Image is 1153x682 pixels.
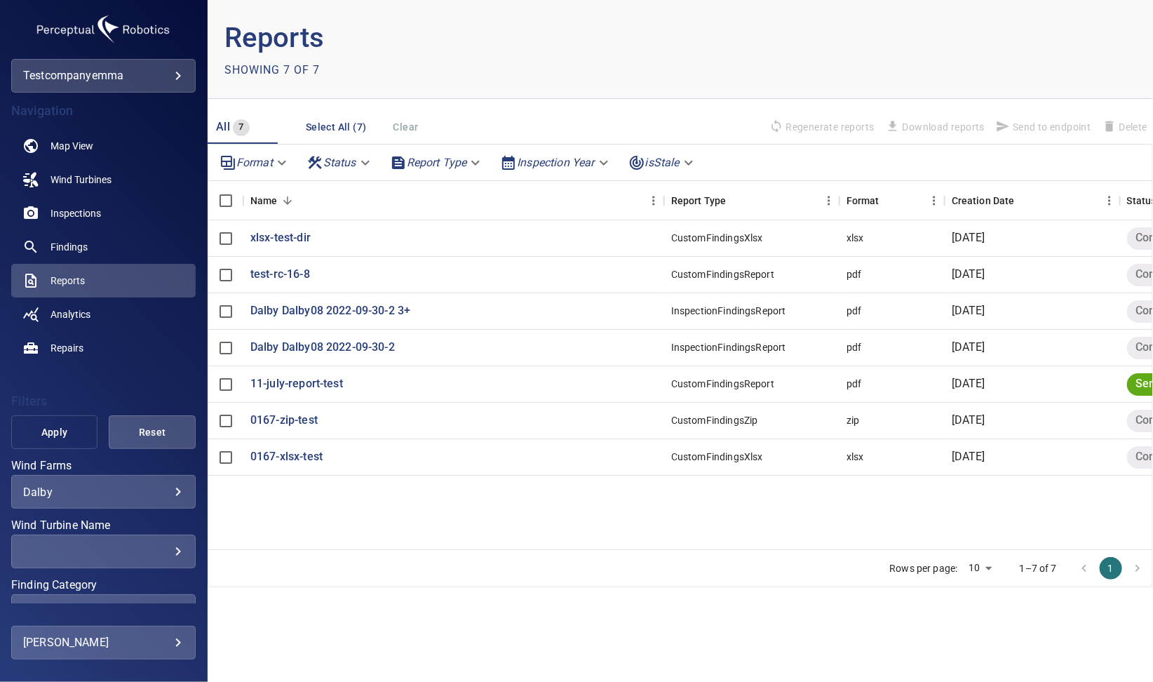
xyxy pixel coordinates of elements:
span: 7 [233,119,249,135]
div: pdf [847,267,861,281]
a: windturbines noActive [11,163,196,196]
div: testcompanyemma [11,59,196,93]
button: Apply [11,415,98,449]
span: Reports [50,274,85,288]
a: findings noActive [11,230,196,264]
div: pdf [847,377,861,391]
div: InspectionFindingsReport [671,304,786,318]
span: All [216,120,230,133]
span: Reset [126,424,178,441]
p: [DATE] [952,376,985,392]
div: Report Type [664,181,840,220]
button: Sort [727,191,746,210]
div: xlsx [847,450,864,464]
label: Wind Farms [11,460,196,472]
a: reports active [11,264,196,297]
button: Menu [924,190,945,211]
p: [DATE] [952,303,985,319]
em: Inspection Year [517,156,594,169]
span: Findings [50,240,88,254]
em: isStale [645,156,680,169]
a: repairs noActive [11,331,196,365]
span: Apply [29,424,81,441]
div: Report Type [671,181,727,220]
a: xlsx-test-dir [250,230,311,246]
div: Name [250,181,278,220]
p: [DATE] [952,267,985,283]
a: map noActive [11,129,196,163]
span: Map View [50,139,93,153]
div: InspectionFindingsReport [671,340,786,354]
div: xlsx [847,231,864,245]
p: [DATE] [952,449,985,465]
a: 0167-zip-test [250,413,318,429]
button: Menu [818,190,840,211]
div: CustomFindingsXlsx [671,231,763,245]
div: testcompanyemma [23,65,184,87]
label: Finding Category [11,580,196,591]
div: pdf [847,304,861,318]
a: 11-july-report-test [250,376,343,392]
span: Repairs [50,341,83,355]
em: Report Type [407,156,467,169]
a: Dalby Dalby08 2022-09-30-2 3+ [250,303,410,319]
a: 0167-xlsx-test [250,449,323,465]
div: pdf [847,340,861,354]
em: Status [323,156,356,169]
label: Wind Turbine Name [11,520,196,531]
div: Wind Turbine Name [11,535,196,568]
p: [DATE] [952,413,985,429]
div: Creation Date [945,181,1120,220]
p: [DATE] [952,230,985,246]
div: CustomFindingsReport [671,377,774,391]
a: analytics noActive [11,297,196,331]
img: testcompanyemma-logo [33,11,173,48]
nav: pagination navigation [1071,557,1151,580]
div: CustomFindingsXlsx [671,450,763,464]
div: Report Type [384,150,490,175]
button: Reset [109,415,196,449]
div: Format [840,181,945,220]
div: Finding Category [11,594,196,628]
button: Sort [278,191,297,210]
button: Menu [1099,190,1120,211]
p: Showing 7 of 7 [224,62,320,79]
a: Dalby Dalby08 2022-09-30-2 [250,340,395,356]
div: Inspection Year [494,150,616,175]
h4: Filters [11,394,196,408]
p: Rows per page: [889,561,957,575]
button: Menu [643,190,664,211]
div: Wind Farms [11,475,196,509]
div: Dalby [23,486,184,499]
h4: Navigation [11,104,196,118]
div: Name [243,181,664,220]
em: Format [236,156,273,169]
div: Creation Date [952,181,1015,220]
span: Analytics [50,307,90,321]
div: CustomFindingsReport [671,267,774,281]
p: [DATE] [952,340,985,356]
div: Format [214,150,295,175]
div: [PERSON_NAME] [23,631,184,654]
button: Sort [879,191,899,210]
div: Format [847,181,879,220]
span: Wind Turbines [50,173,112,187]
a: inspections noActive [11,196,196,230]
div: zip [847,413,859,427]
button: Sort [1015,191,1034,210]
div: Status [301,150,379,175]
div: 10 [964,558,997,578]
p: Reports [224,17,680,59]
p: 1–7 of 7 [1020,561,1057,575]
a: test-rc-16-8 [250,267,310,283]
button: Select All (7) [300,114,372,140]
button: page 1 [1100,557,1122,580]
div: isStale [623,150,702,175]
div: CustomFindingsZip [671,413,758,427]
